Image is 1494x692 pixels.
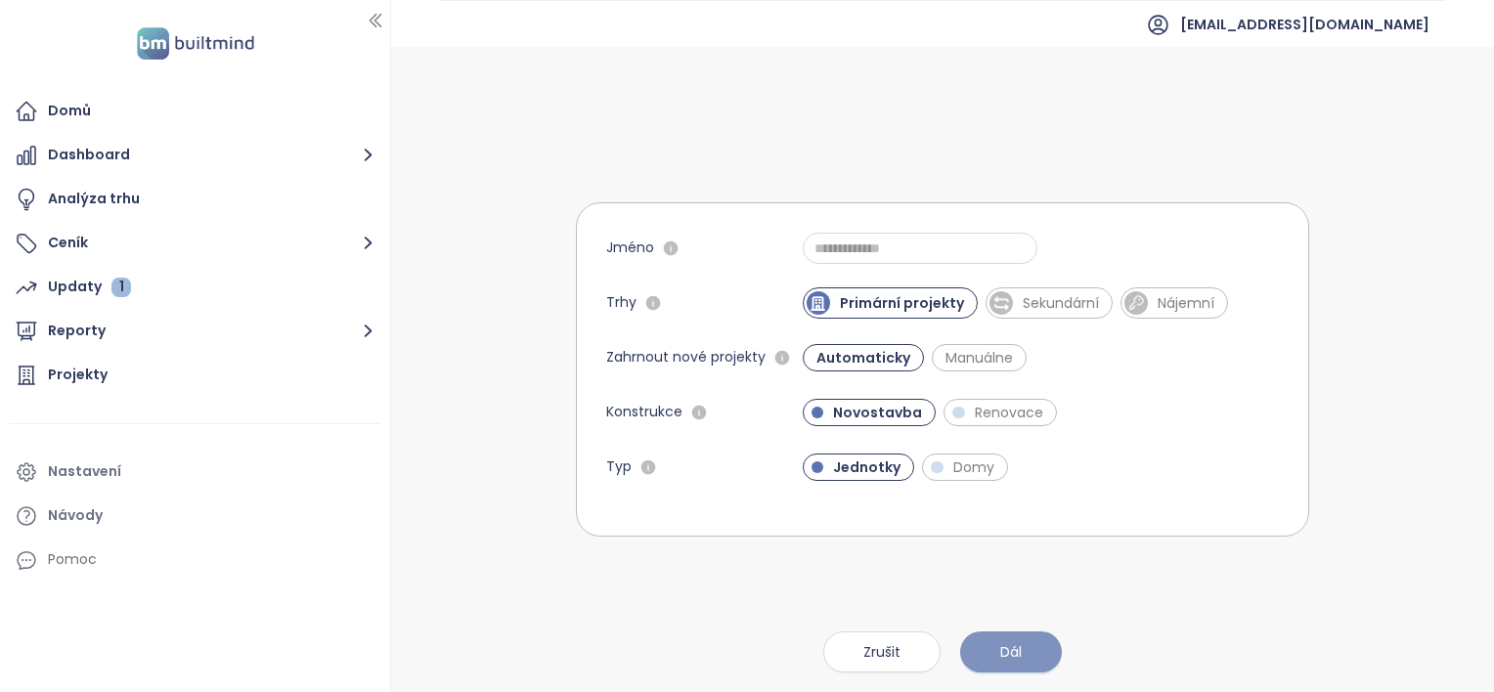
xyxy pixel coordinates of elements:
span: Manuálne [936,348,1023,368]
a: Projekty [10,356,380,395]
button: Zrušit [823,631,941,672]
div: Pomoc [10,541,380,580]
div: 1 [111,278,131,297]
img: secondary market [993,295,1009,311]
div: Jméno [606,237,682,260]
span: Primární projekty [830,293,974,313]
button: Konstrukce [687,401,711,424]
div: Zahrnout nové projekty [606,346,794,369]
button: Typ [637,455,660,479]
div: Analýza trhu [48,187,140,211]
a: Nastavení [10,453,380,492]
button: Jméno [659,237,682,260]
img: primary market [810,295,826,312]
button: Dashboard [10,136,380,175]
span: Dál [1000,641,1022,663]
span: Automaticky [807,348,920,368]
a: Updaty 1 [10,268,380,307]
span: Nájemní [1148,293,1224,313]
img: rental market [1128,295,1144,311]
span: Zrušit [863,641,901,663]
a: Analýza trhu [10,180,380,219]
span: Domy [944,457,1004,477]
div: Typ [606,455,660,479]
button: Zahrnout nové projekty [770,346,794,369]
span: [EMAIL_ADDRESS][DOMAIN_NAME] [1180,1,1429,48]
div: Konstrukce [606,401,711,424]
button: Trhy [641,291,665,315]
div: Updaty [48,275,131,299]
span: Sekundární [1013,293,1109,313]
div: Nastavení [48,459,121,484]
div: Trhy [606,291,665,315]
button: Ceník [10,224,380,263]
img: logo [131,23,260,64]
a: Návody [10,497,380,536]
div: Projekty [48,363,108,387]
div: Domů [48,99,91,123]
div: Návody [48,503,103,528]
button: Reporty [10,312,380,351]
span: Renovace [965,403,1053,422]
div: Pomoc [48,547,97,572]
span: Novostavba [823,403,932,422]
span: Jednotky [823,457,910,477]
button: Dál [960,631,1062,672]
a: Domů [10,92,380,131]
